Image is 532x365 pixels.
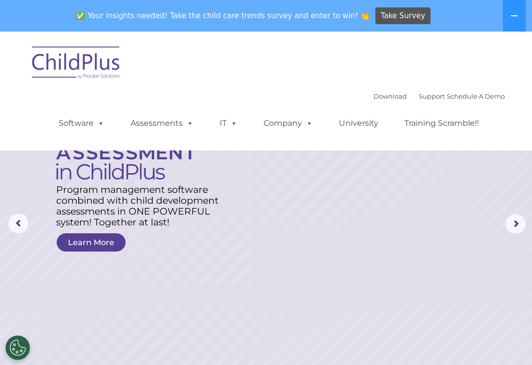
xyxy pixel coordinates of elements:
a: Download [373,92,407,100]
a: Schedule A Demo [447,92,505,100]
span: ✅ Your insights needed! Take the child care trends survey and enter to win! 👏 [72,6,374,26]
button: Cookies Settings [5,335,30,360]
img: ChildPlus by Procare Solutions [27,39,126,89]
a: Support [419,92,445,100]
a: Software [49,113,114,133]
rs-layer: Program management software combined with child development assessments in ONE POWERFUL system! T... [56,184,227,228]
a: IT [210,113,247,133]
font: | [373,92,505,100]
a: Company [254,113,323,133]
a: Take Survey [375,7,431,25]
a: Learn More [57,233,126,252]
a: University [329,113,388,133]
a: Assessments [121,113,203,133]
span: Take Survey [381,7,425,25]
a: Training Scramble!! [395,113,489,133]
